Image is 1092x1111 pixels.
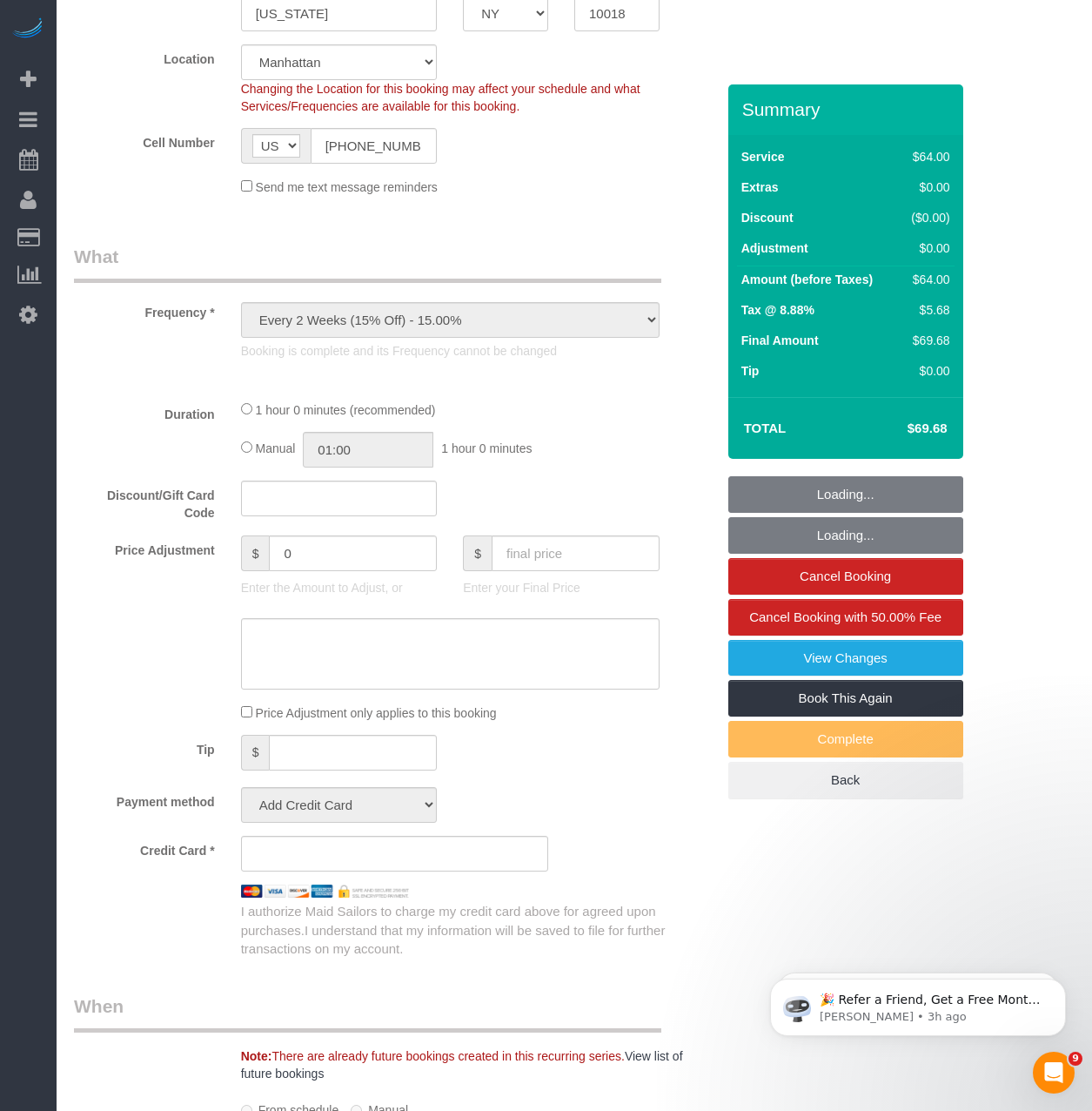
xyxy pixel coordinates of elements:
strong: Note: [241,1049,272,1063]
span: Changing the Location for this booking may affect your schedule and what Services/Frequencies are... [241,82,640,113]
legend: What [74,244,661,283]
span: $ [241,735,270,771]
label: Duration [61,400,228,423]
label: Discount [741,209,794,226]
a: View list of future bookings [241,1049,683,1081]
input: final price [492,535,660,571]
a: View Changes [728,640,963,677]
label: Extras [741,178,779,196]
span: I understand that my information will be saved to file for further transactions on my account. [241,923,666,956]
div: $0.00 [904,239,950,257]
img: credit cards [228,885,423,898]
label: Location [61,44,228,68]
span: $ [241,535,270,571]
span: $ [463,535,492,571]
iframe: Intercom notifications message [744,942,1092,1064]
label: Frequency * [61,298,228,321]
span: 1 hour 0 minutes [441,441,532,455]
div: $64.00 [904,271,950,288]
a: Back [728,762,963,798]
label: Price Adjustment [61,535,228,559]
div: I authorize Maid Sailors to charge my credit card above for agreed upon purchases. [228,902,728,958]
span: 1 hour 0 minutes (recommended) [256,403,436,417]
label: Tip [61,735,228,758]
label: Tip [741,362,760,380]
span: 9 [1069,1052,1082,1066]
a: Book This Again [728,680,963,717]
div: $64.00 [904,148,950,165]
p: Enter the Amount to Adjust, or [241,579,438,596]
label: Payment method [61,787,228,811]
label: Final Amount [741,332,819,349]
div: $0.00 [904,178,950,196]
label: Adjustment [741,239,808,257]
span: Price Adjustment only applies to this booking [256,706,497,720]
div: ($0.00) [904,209,950,226]
h3: Summary [742,99,955,119]
strong: Total [744,421,787,435]
img: Automaid Logo [10,17,45,42]
span: Manual [256,441,296,455]
a: Cancel Booking [728,558,963,595]
a: Cancel Booking with 50.00% Fee [728,599,963,636]
p: Enter your Final Price [463,579,660,596]
iframe: Secure card payment input frame [256,845,533,861]
span: Send me text message reminders [256,180,438,194]
span: Cancel Booking with 50.00% Fee [749,609,941,624]
div: $0.00 [904,362,950,380]
div: $69.68 [904,332,950,349]
h4: $69.68 [854,421,947,436]
div: $5.68 [904,301,950,319]
legend: When [74,993,661,1033]
p: Booking is complete and its Frequency cannot be changed [241,342,660,360]
div: There are already future bookings created in this recurring series. [228,1047,728,1082]
label: Service [741,148,785,165]
iframe: Intercom live chat [1033,1052,1075,1094]
label: Amount (before Taxes) [741,271,873,288]
label: Discount/Gift Card Code [61,481,228,522]
label: Credit Card * [61,836,228,859]
label: Cell Number [61,128,228,151]
label: Tax @ 8.88% [741,301,814,319]
input: Cell Number [311,128,438,164]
